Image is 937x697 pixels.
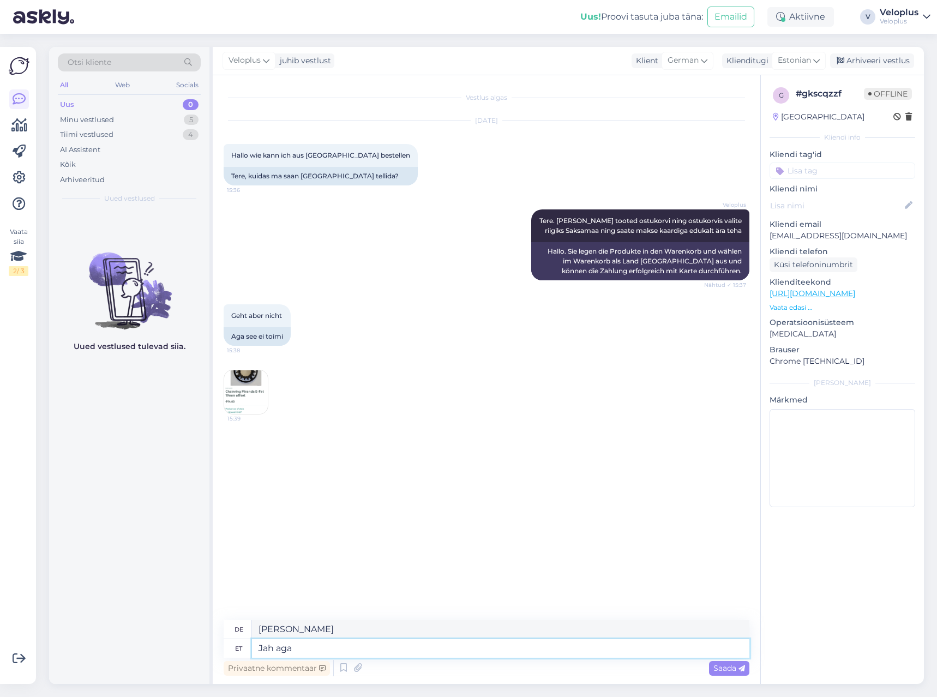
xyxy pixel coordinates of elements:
[773,111,864,123] div: [GEOGRAPHIC_DATA]
[227,414,268,423] span: 15:39
[880,8,918,17] div: Veloplus
[229,55,261,67] span: Veloplus
[252,639,749,658] textarea: Jah aga
[770,328,915,340] p: [MEDICAL_DATA]
[224,661,330,676] div: Privaatne kommentaar
[104,194,155,203] span: Uued vestlused
[722,55,768,67] div: Klienditugi
[770,317,915,328] p: Operatsioonisüsteem
[880,8,930,26] a: VeloplusVeloplus
[224,327,291,346] div: Aga see ei toimi
[49,233,209,331] img: No chats
[531,242,749,280] div: Hallo. Sie legen die Produkte in den Warenkorb und wählen im Warenkorb als Land [GEOGRAPHIC_DATA]...
[770,356,915,367] p: Chrome [TECHNICAL_ID]
[224,167,418,185] div: Tere, kuidas ma saan [GEOGRAPHIC_DATA] tellida?
[235,639,242,658] div: et
[60,159,76,170] div: Kõik
[68,57,111,68] span: Otsi kliente
[770,149,915,160] p: Kliendi tag'id
[770,163,915,179] input: Lisa tag
[539,217,743,235] span: Tere. [PERSON_NAME] tooted ostukorvi ning ostukorvis valite riigiks Saksamaa ning saate makse kaa...
[864,88,912,100] span: Offline
[231,151,410,159] span: Hallo wie kann ich aus [GEOGRAPHIC_DATA] bestellen
[779,91,784,99] span: g
[705,201,746,209] span: Veloplus
[174,78,201,92] div: Socials
[9,227,28,276] div: Vaata siia
[60,99,74,110] div: Uus
[224,93,749,103] div: Vestlus algas
[632,55,658,67] div: Klient
[770,257,857,272] div: Küsi telefoninumbrit
[704,281,746,289] span: Nähtud ✓ 15:37
[770,303,915,313] p: Vaata edasi ...
[770,133,915,142] div: Kliendi info
[275,55,331,67] div: juhib vestlust
[183,129,199,140] div: 4
[770,200,903,212] input: Lisa nimi
[252,620,749,639] textarea: [PERSON_NAME]
[580,11,601,22] b: Uus!
[60,115,114,125] div: Minu vestlused
[770,344,915,356] p: Brauser
[707,7,754,27] button: Emailid
[713,663,745,673] span: Saada
[860,9,875,25] div: V
[668,55,699,67] span: German
[770,246,915,257] p: Kliendi telefon
[767,7,834,27] div: Aktiivne
[770,289,855,298] a: [URL][DOMAIN_NAME]
[770,230,915,242] p: [EMAIL_ADDRESS][DOMAIN_NAME]
[880,17,918,26] div: Veloplus
[9,56,29,76] img: Askly Logo
[235,620,243,639] div: de
[224,116,749,125] div: [DATE]
[231,311,282,320] span: Geht aber nicht
[770,277,915,288] p: Klienditeekond
[60,129,113,140] div: Tiimi vestlused
[74,341,185,352] p: Uued vestlused tulevad siia.
[770,378,915,388] div: [PERSON_NAME]
[830,53,914,68] div: Arhiveeri vestlus
[796,87,864,100] div: # gkscqzzf
[778,55,811,67] span: Estonian
[60,145,100,155] div: AI Assistent
[183,99,199,110] div: 0
[770,183,915,195] p: Kliendi nimi
[580,10,703,23] div: Proovi tasuta juba täna:
[227,346,268,354] span: 15:38
[224,370,268,414] img: Attachment
[58,78,70,92] div: All
[9,266,28,276] div: 2 / 3
[770,219,915,230] p: Kliendi email
[113,78,132,92] div: Web
[227,186,268,194] span: 15:36
[60,175,105,185] div: Arhiveeritud
[770,394,915,406] p: Märkmed
[184,115,199,125] div: 5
